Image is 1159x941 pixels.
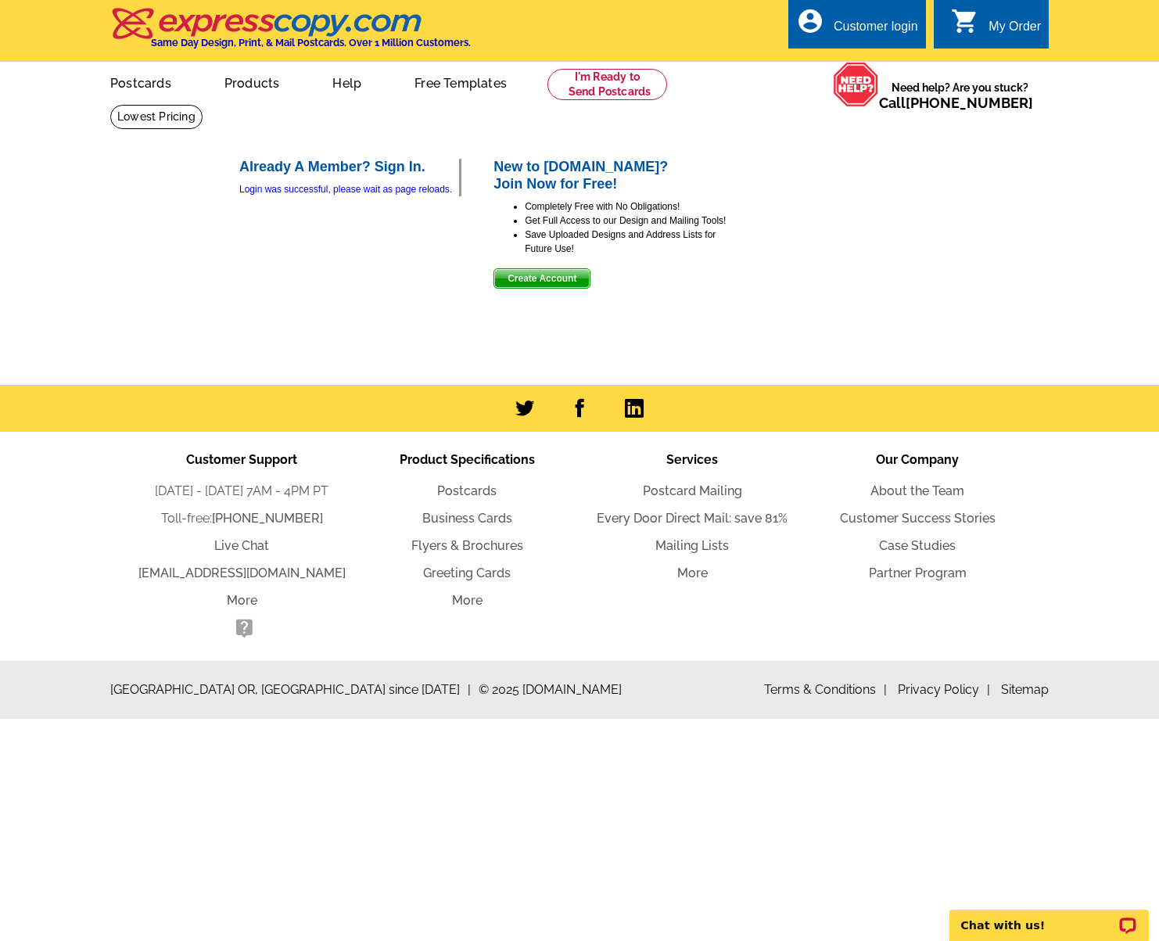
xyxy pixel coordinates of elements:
[834,20,918,41] div: Customer login
[110,19,471,48] a: Same Day Design, Print, & Mail Postcards. Over 1 Million Customers.
[214,538,269,553] a: Live Chat
[879,538,956,553] a: Case Studies
[951,17,1041,37] a: shopping_cart My Order
[833,62,879,107] img: help
[989,20,1041,41] div: My Order
[879,95,1033,111] span: Call
[199,63,305,100] a: Products
[525,199,728,214] li: Completely Free with No Obligations!
[655,538,729,553] a: Mailing Lists
[239,182,459,196] div: Login was successful, please wait as page reloads.
[110,681,471,699] span: [GEOGRAPHIC_DATA] OR, [GEOGRAPHIC_DATA] since [DATE]
[138,566,346,580] a: [EMAIL_ADDRESS][DOMAIN_NAME]
[666,452,718,467] span: Services
[939,892,1159,941] iframe: LiveChat chat widget
[151,37,471,48] h4: Same Day Design, Print, & Mail Postcards. Over 1 Million Customers.
[597,511,788,526] a: Every Door Direct Mail: save 81%
[677,566,708,580] a: More
[493,268,590,289] button: Create Account
[129,482,354,501] li: [DATE] - [DATE] 7AM - 4PM PT
[525,228,728,256] li: Save Uploaded Designs and Address Lists for Future Use!
[876,452,959,467] span: Our Company
[437,483,497,498] a: Postcards
[479,681,622,699] span: © 2025 [DOMAIN_NAME]
[389,63,532,100] a: Free Templates
[227,593,257,608] a: More
[85,63,196,100] a: Postcards
[212,511,323,526] a: [PHONE_NUMBER]
[951,7,979,35] i: shopping_cart
[239,159,459,176] h2: Already A Member? Sign In.
[898,682,990,697] a: Privacy Policy
[411,538,523,553] a: Flyers & Brochures
[307,63,386,100] a: Help
[186,452,297,467] span: Customer Support
[643,483,742,498] a: Postcard Mailing
[869,566,967,580] a: Partner Program
[452,593,483,608] a: More
[879,80,1041,111] span: Need help? Are you stuck?
[796,17,918,37] a: account_circle Customer login
[840,511,996,526] a: Customer Success Stories
[796,7,824,35] i: account_circle
[494,269,590,288] span: Create Account
[525,214,728,228] li: Get Full Access to our Design and Mailing Tools!
[906,95,1033,111] a: [PHONE_NUMBER]
[422,511,512,526] a: Business Cards
[423,566,511,580] a: Greeting Cards
[400,452,535,467] span: Product Specifications
[493,159,728,192] h2: New to [DOMAIN_NAME]? Join Now for Free!
[870,483,964,498] a: About the Team
[129,509,354,528] li: Toll-free:
[764,682,887,697] a: Terms & Conditions
[1001,682,1049,697] a: Sitemap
